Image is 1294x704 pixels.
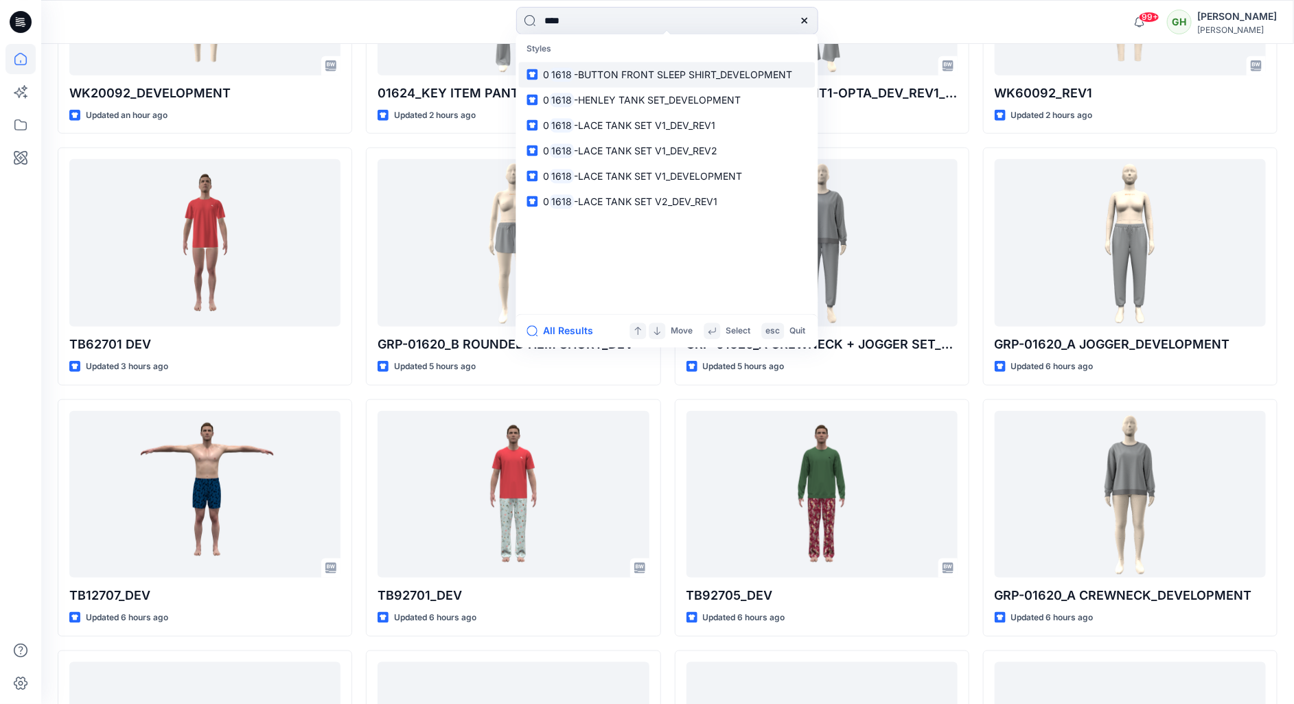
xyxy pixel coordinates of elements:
[686,335,958,354] p: GRP-01620_A CREWNECK + JOGGER SET_DEVELOPMENT
[86,611,168,625] p: Updated 6 hours ago
[1011,611,1094,625] p: Updated 6 hours ago
[1197,25,1277,35] div: [PERSON_NAME]
[394,108,476,123] p: Updated 2 hours ago
[703,360,785,374] p: Updated 5 hours ago
[726,324,751,338] p: Select
[69,84,340,103] p: WK20092_DEVELOPMENT
[86,360,168,374] p: Updated 3 hours ago
[544,196,550,207] span: 0
[519,189,816,214] a: 01618-LACE TANK SET V2_DEV_REV1
[69,335,340,354] p: TB62701 DEV
[519,37,816,62] p: Styles
[574,94,741,106] span: -HENLEY TANK SET_DEVELOPMENT
[550,92,575,108] mark: 1618
[995,586,1266,605] p: GRP-01620_A CREWNECK_DEVELOPMENT
[519,62,816,87] a: 01618-BUTTON FRONT SLEEP SHIRT_DEVELOPMENT
[378,84,649,103] p: 01624_KEY ITEM PANT1-OPTB_DEV_REV1_IN SEAM-29
[550,67,575,82] mark: 1618
[995,335,1266,354] p: GRP-01620_A JOGGER_DEVELOPMENT
[69,411,340,578] a: TB12707_DEV
[1167,10,1192,34] div: GH
[1011,108,1093,123] p: Updated 2 hours ago
[574,119,715,131] span: -LACE TANK SET V1_DEV_REV1
[1139,12,1159,23] span: 99+
[550,117,575,133] mark: 1618
[544,170,550,182] span: 0
[686,411,958,578] a: TB92705_DEV
[527,323,603,340] button: All Results
[1197,8,1277,25] div: [PERSON_NAME]
[69,586,340,605] p: TB12707_DEV
[686,586,958,605] p: TB92705_DEV
[574,69,792,80] span: -BUTTON FRONT SLEEP SHIRT_DEVELOPMENT
[519,87,816,113] a: 01618-HENLEY TANK SET_DEVELOPMENT
[671,324,693,338] p: Move
[519,113,816,138] a: 01618-LACE TANK SET V1_DEV_REV1
[69,159,340,327] a: TB62701 DEV
[544,119,550,131] span: 0
[394,611,476,625] p: Updated 6 hours ago
[544,145,550,156] span: 0
[995,84,1266,103] p: WK60092_REV1
[394,360,476,374] p: Updated 5 hours ago
[574,196,717,207] span: -LACE TANK SET V2_DEV_REV1
[1011,360,1094,374] p: Updated 6 hours ago
[574,170,742,182] span: -LACE TANK SET V1_DEVELOPMENT
[686,159,958,327] a: GRP-01620_A CREWNECK + JOGGER SET_DEVELOPMENT
[550,193,575,209] mark: 1618
[766,324,781,338] p: esc
[378,335,649,354] p: GRP-01620_B ROUNDED HEM SHORT_DEV
[550,143,575,159] mark: 1618
[86,108,167,123] p: Updated an hour ago
[378,586,649,605] p: TB92701_DEV
[519,138,816,163] a: 01618-LACE TANK SET V1_DEV_REV2
[790,324,806,338] p: Quit
[378,411,649,578] a: TB92701_DEV
[544,94,550,106] span: 0
[519,163,816,189] a: 01618-LACE TANK SET V1_DEVELOPMENT
[995,411,1266,578] a: GRP-01620_A CREWNECK_DEVELOPMENT
[574,145,717,156] span: -LACE TANK SET V1_DEV_REV2
[544,69,550,80] span: 0
[703,611,785,625] p: Updated 6 hours ago
[550,168,575,184] mark: 1618
[378,159,649,327] a: GRP-01620_B ROUNDED HEM SHORT_DEV
[995,159,1266,327] a: GRP-01620_A JOGGER_DEVELOPMENT
[686,84,958,103] p: 01624_KEY ITEM PANT1-OPTA_DEV_REV1_IN SEAM-27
